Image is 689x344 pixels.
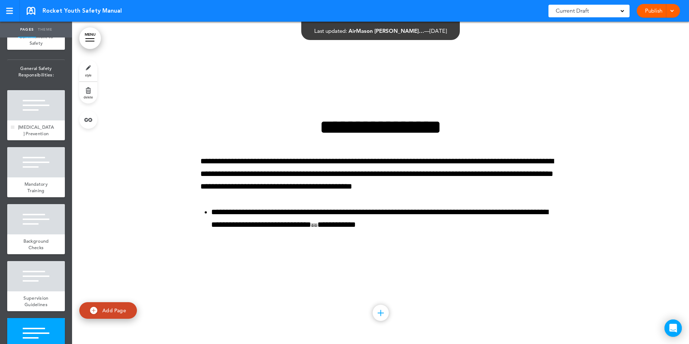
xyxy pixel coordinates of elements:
span: delete [84,95,93,99]
span: Current Draft [556,6,589,16]
a: style [79,60,97,81]
a: Publish [642,4,665,18]
span: AirMason [PERSON_NAME]… [348,27,424,34]
a: Add Page [79,302,137,319]
a: MENU [79,27,101,49]
a: Commitment to Safety [7,30,65,50]
span: General Safety Responsibilities: [7,60,65,83]
span: style [85,73,92,77]
span: Rocket Youth Safety Manual [43,7,122,15]
a: Background Checks [7,234,65,254]
span: Commitment to Safety [19,34,53,46]
a: delete [79,82,97,103]
span: Mandatory Training [25,181,48,194]
span: Background Checks [23,238,49,251]
span: Last updated: [314,27,347,34]
div: — [314,28,447,34]
a: Supervision Guidelines [7,291,65,311]
span: [MEDICAL_DATA] Prevention [18,124,54,137]
span: Supervision Guidelines [23,295,48,308]
span: [DATE] [430,27,447,34]
img: add.svg [90,307,97,314]
span: Add Page [102,307,126,314]
a: [MEDICAL_DATA] Prevention [7,120,65,140]
a: Mandatory Training [7,177,65,197]
div: Open Intercom Messenger [664,319,682,337]
a: Pages [18,22,36,38]
a: Theme [36,22,54,38]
